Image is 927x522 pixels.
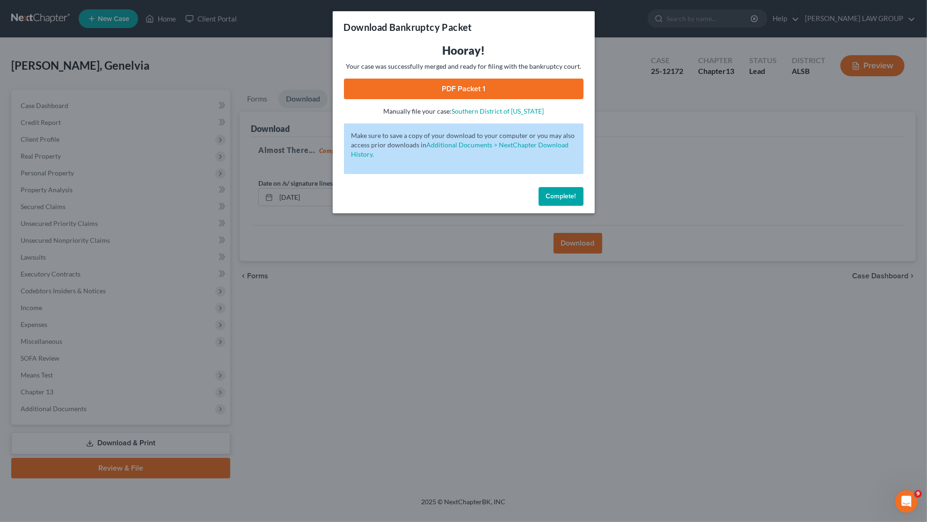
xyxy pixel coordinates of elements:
[452,107,544,115] a: Southern District of [US_STATE]
[344,107,584,116] p: Manually file your case:
[344,62,584,71] p: Your case was successfully merged and ready for filing with the bankruptcy court.
[351,131,576,159] p: Make sure to save a copy of your download to your computer or you may also access prior downloads in
[351,141,569,158] a: Additional Documents > NextChapter Download History.
[344,21,472,34] h3: Download Bankruptcy Packet
[344,43,584,58] h3: Hooray!
[344,79,584,99] a: PDF Packet 1
[895,490,918,513] iframe: Intercom live chat
[539,187,584,206] button: Complete!
[914,490,922,498] span: 9
[546,192,576,200] span: Complete!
